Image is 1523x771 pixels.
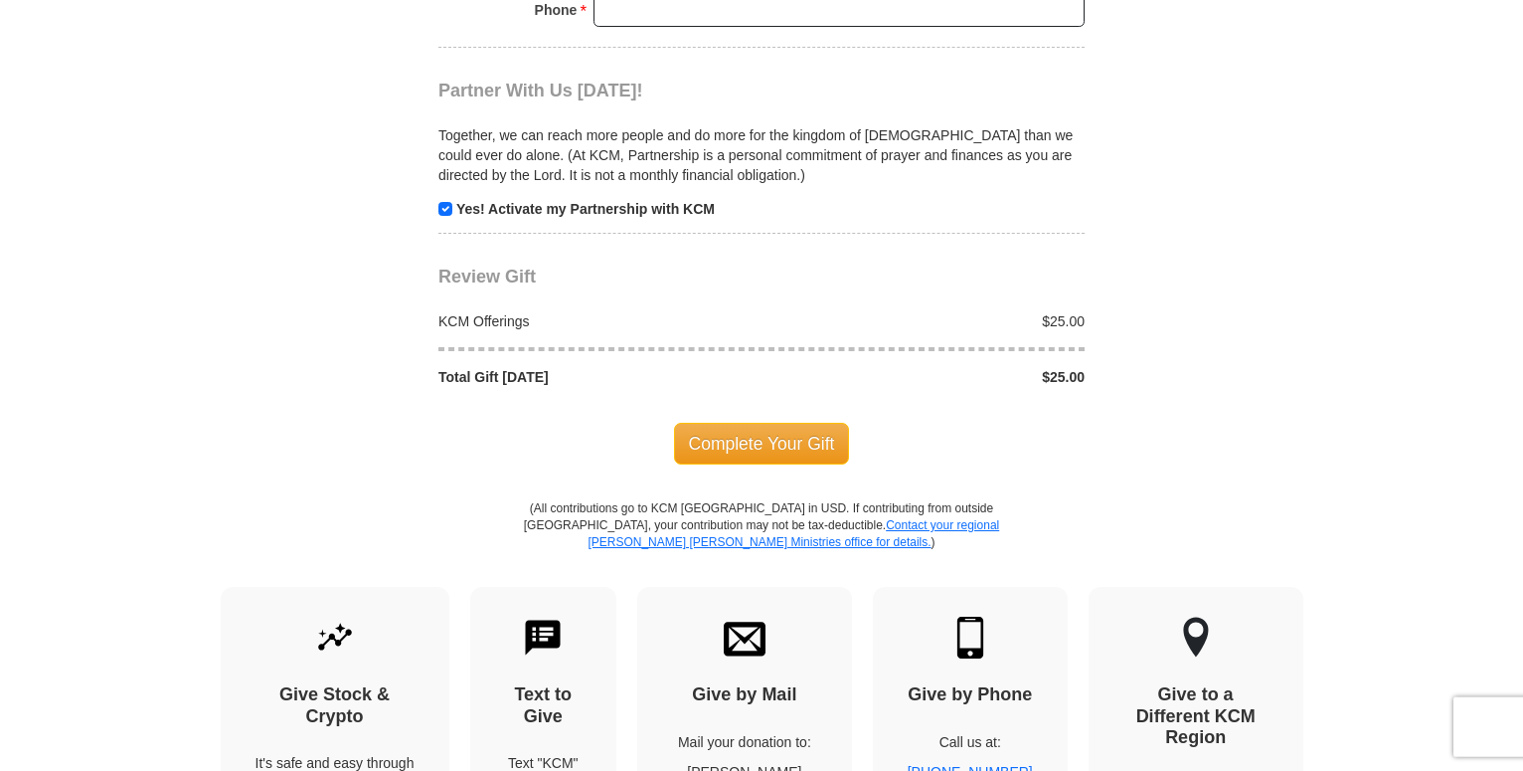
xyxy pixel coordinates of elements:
[672,732,817,752] p: Mail your donation to:
[672,684,817,706] h4: Give by Mail
[438,267,536,287] span: Review Gift
[761,367,1096,387] div: $25.00
[438,81,643,100] span: Partner With Us [DATE]!
[314,617,356,659] img: give-by-stock.svg
[522,617,564,659] img: text-to-give.svg
[255,684,415,727] h4: Give Stock & Crypto
[724,617,765,659] img: envelope.svg
[505,684,583,727] h4: Text to Give
[428,367,762,387] div: Total Gift [DATE]
[456,201,715,217] strong: Yes! Activate my Partnership with KCM
[1182,617,1210,659] img: other-region
[523,500,1000,587] p: (All contributions go to KCM [GEOGRAPHIC_DATA] in USD. If contributing from outside [GEOGRAPHIC_D...
[949,617,991,659] img: mobile.svg
[761,311,1096,331] div: $25.00
[428,311,762,331] div: KCM Offerings
[438,125,1085,185] p: Together, we can reach more people and do more for the kingdom of [DEMOGRAPHIC_DATA] than we coul...
[908,732,1033,752] p: Call us at:
[908,684,1033,706] h4: Give by Phone
[1123,684,1269,749] h4: Give to a Different KCM Region
[674,423,850,465] span: Complete Your Gift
